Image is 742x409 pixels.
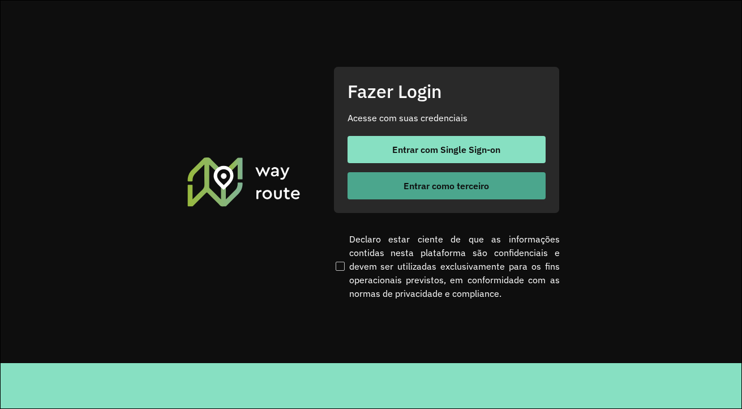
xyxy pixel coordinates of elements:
span: Entrar com Single Sign-on [392,145,500,154]
img: Roteirizador AmbevTech [186,156,302,208]
button: button [348,136,546,163]
label: Declaro estar ciente de que as informações contidas nesta plataforma são confidenciais e devem se... [333,232,560,300]
span: Entrar como terceiro [404,181,489,190]
p: Acesse com suas credenciais [348,111,546,125]
h2: Fazer Login [348,80,546,102]
button: button [348,172,546,199]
